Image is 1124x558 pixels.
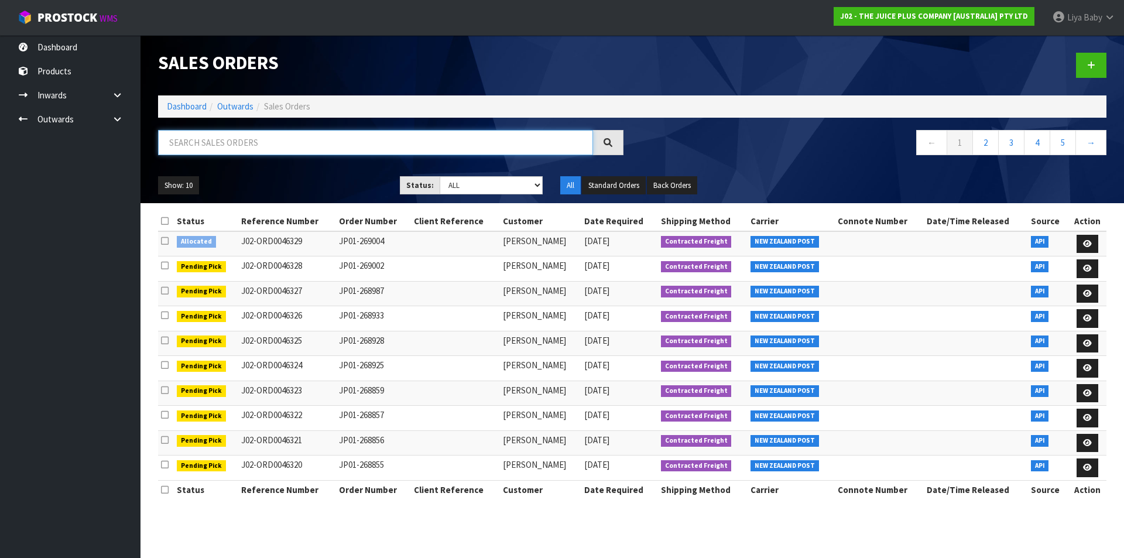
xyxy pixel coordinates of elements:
[1050,130,1076,155] a: 5
[751,460,819,472] span: NEW ZEALAND POST
[658,212,748,231] th: Shipping Method
[177,385,226,397] span: Pending Pick
[658,480,748,499] th: Shipping Method
[661,286,732,297] span: Contracted Freight
[581,212,658,231] th: Date Required
[1031,286,1049,297] span: API
[751,410,819,422] span: NEW ZEALAND POST
[641,130,1106,159] nav: Page navigation
[411,480,500,499] th: Client Reference
[217,101,253,112] a: Outwards
[336,480,411,499] th: Order Number
[177,261,226,273] span: Pending Pick
[1031,311,1049,323] span: API
[972,130,999,155] a: 2
[916,130,947,155] a: ←
[1031,336,1049,347] span: API
[500,331,581,356] td: [PERSON_NAME]
[336,256,411,282] td: JP01-269002
[560,176,581,195] button: All
[751,286,819,297] span: NEW ZEALAND POST
[500,256,581,282] td: [PERSON_NAME]
[661,460,732,472] span: Contracted Freight
[661,311,732,323] span: Contracted Freight
[1031,410,1049,422] span: API
[500,480,581,499] th: Customer
[1068,212,1106,231] th: Action
[584,434,609,446] span: [DATE]
[998,130,1024,155] a: 3
[500,356,581,381] td: [PERSON_NAME]
[500,281,581,306] td: [PERSON_NAME]
[411,212,500,231] th: Client Reference
[177,286,226,297] span: Pending Pick
[177,336,226,347] span: Pending Pick
[1075,130,1106,155] a: →
[1028,212,1068,231] th: Source
[1068,480,1106,499] th: Action
[661,410,732,422] span: Contracted Freight
[751,236,819,248] span: NEW ZEALAND POST
[748,212,835,231] th: Carrier
[167,101,207,112] a: Dashboard
[581,480,658,499] th: Date Required
[336,381,411,406] td: JP01-268859
[840,11,1028,21] strong: J02 - THE JUICE PLUS COMPANY [AUSTRALIA] PTY LTD
[238,331,336,356] td: J02-ORD0046325
[834,7,1034,26] a: J02 - THE JUICE PLUS COMPANY [AUSTRALIA] PTY LTD
[584,310,609,321] span: [DATE]
[1031,361,1049,372] span: API
[1031,460,1049,472] span: API
[1031,385,1049,397] span: API
[500,381,581,406] td: [PERSON_NAME]
[751,385,819,397] span: NEW ZEALAND POST
[584,260,609,271] span: [DATE]
[264,101,310,112] span: Sales Orders
[500,406,581,431] td: [PERSON_NAME]
[661,261,732,273] span: Contracted Freight
[100,13,118,24] small: WMS
[238,480,336,499] th: Reference Number
[37,10,97,25] span: ProStock
[1084,12,1102,23] span: Baby
[947,130,973,155] a: 1
[661,435,732,447] span: Contracted Freight
[661,385,732,397] span: Contracted Freight
[238,281,336,306] td: J02-ORD0046327
[238,430,336,456] td: J02-ORD0046321
[584,285,609,296] span: [DATE]
[661,236,732,248] span: Contracted Freight
[336,331,411,356] td: JP01-268928
[584,459,609,470] span: [DATE]
[177,410,226,422] span: Pending Pick
[336,406,411,431] td: JP01-268857
[1028,480,1068,499] th: Source
[1031,435,1049,447] span: API
[748,480,835,499] th: Carrier
[238,256,336,282] td: J02-ORD0046328
[500,212,581,231] th: Customer
[177,435,226,447] span: Pending Pick
[238,456,336,481] td: J02-ORD0046320
[238,381,336,406] td: J02-ORD0046323
[177,460,226,472] span: Pending Pick
[1024,130,1050,155] a: 4
[924,480,1028,499] th: Date/Time Released
[751,261,819,273] span: NEW ZEALAND POST
[661,361,732,372] span: Contracted Freight
[661,336,732,347] span: Contracted Freight
[1031,236,1049,248] span: API
[751,311,819,323] span: NEW ZEALAND POST
[406,180,434,190] strong: Status:
[584,385,609,396] span: [DATE]
[336,231,411,256] td: JP01-269004
[174,480,238,499] th: Status
[158,130,593,155] input: Search sales orders
[924,212,1028,231] th: Date/Time Released
[500,456,581,481] td: [PERSON_NAME]
[238,406,336,431] td: J02-ORD0046322
[584,235,609,247] span: [DATE]
[500,231,581,256] td: [PERSON_NAME]
[177,311,226,323] span: Pending Pick
[174,212,238,231] th: Status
